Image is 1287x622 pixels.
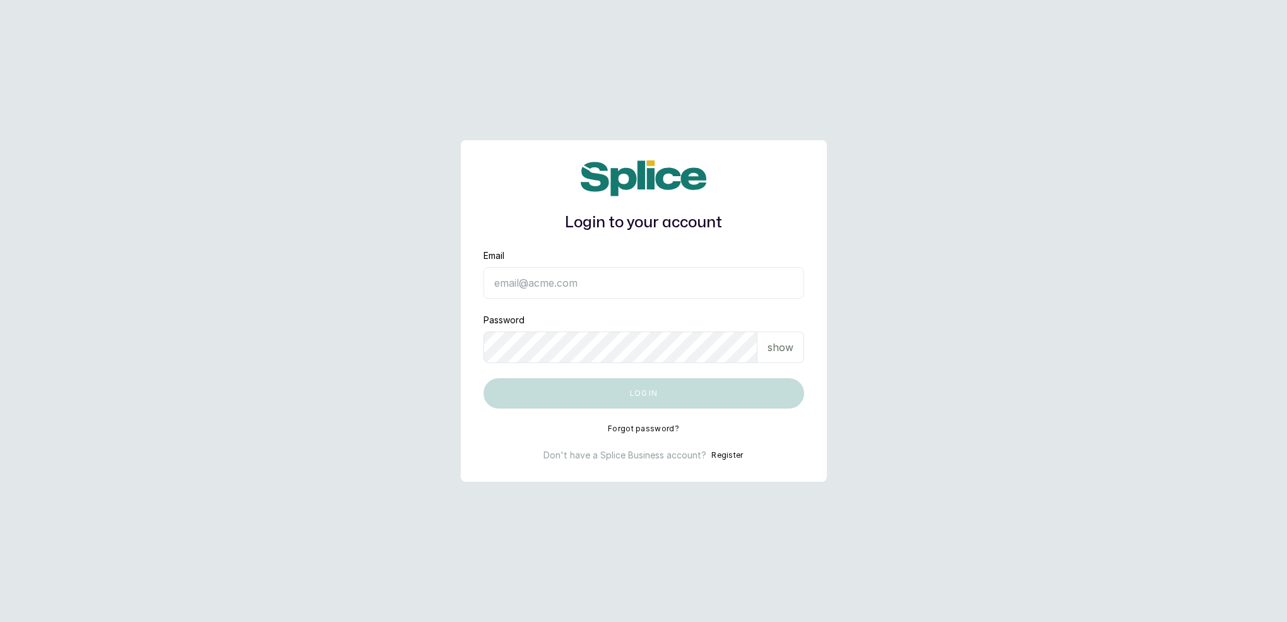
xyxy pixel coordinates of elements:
button: Register [711,449,743,462]
label: Password [483,314,525,326]
p: Don't have a Splice Business account? [543,449,706,462]
h1: Login to your account [483,212,804,234]
button: Log in [483,378,804,409]
p: show [768,340,793,355]
input: email@acme.com [483,267,804,299]
label: Email [483,249,504,262]
button: Forgot password? [608,424,679,434]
